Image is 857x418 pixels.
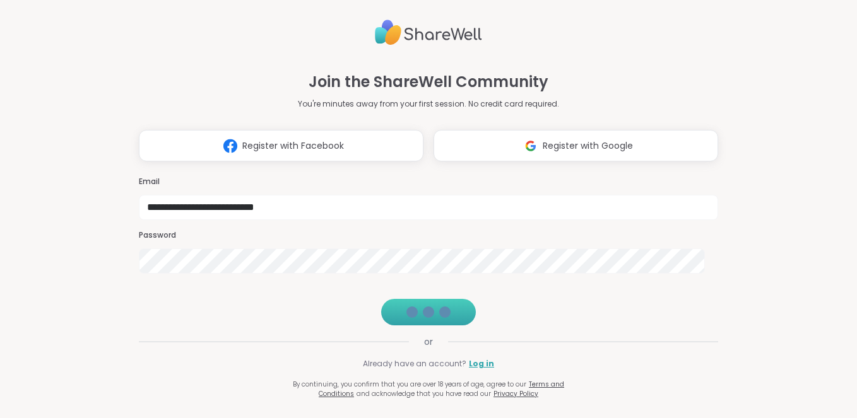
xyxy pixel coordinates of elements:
[139,230,719,241] h3: Password
[309,71,548,93] h1: Join the ShareWell Community
[319,380,564,398] a: Terms and Conditions
[494,389,538,398] a: Privacy Policy
[363,358,466,369] span: Already have an account?
[409,335,448,348] span: or
[469,358,494,369] a: Log in
[298,98,559,110] p: You're minutes away from your first session. No credit card required.
[357,389,491,398] span: and acknowledge that you have read our
[139,177,719,187] h3: Email
[375,15,482,50] img: ShareWell Logo
[293,380,526,389] span: By continuing, you confirm that you are over 18 years of age, agree to our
